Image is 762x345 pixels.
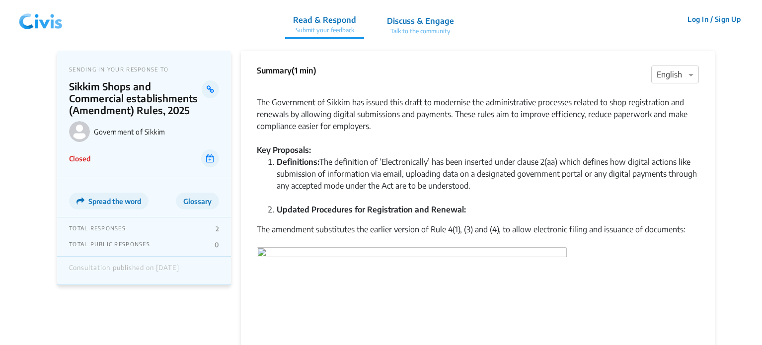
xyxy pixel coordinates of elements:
[293,14,356,26] p: Read & Respond
[88,197,141,206] span: Spread the word
[176,193,219,209] button: Glossary
[277,156,699,204] li: The definition of ‘Electronically’ has been inserted under clause 2(aa) which defines how digital...
[69,66,219,72] p: SENDING IN YOUR RESPONSE TO
[69,264,179,277] div: Consultation published on [DATE]
[69,241,150,249] p: TOTAL PUBLIC RESPONSES
[681,11,747,27] button: Log In / Sign Up
[293,26,356,35] p: Submit your feedback
[15,4,67,34] img: navlogo.png
[257,145,311,155] strong: Key Proposals:
[216,225,219,233] p: 2
[292,66,316,75] span: (1 min)
[69,225,126,233] p: TOTAL RESPONSES
[257,223,699,247] div: The amendment substitutes the earlier version of Rule 4(1), (3) and (4), to allow electronic fili...
[277,157,319,167] strong: Definitions:
[387,27,454,36] p: Talk to the community
[277,205,466,214] strong: Updated Procedures for Registration and Renewal:
[69,153,90,164] p: Closed
[387,15,454,27] p: Discuss & Engage
[69,193,149,209] button: Spread the word
[94,128,219,136] p: Government of Sikkim
[69,80,202,116] p: Sikkim Shops and Commercial establishments (Amendment) Rules, 2025
[215,241,219,249] p: 0
[69,121,90,142] img: Government of Sikkim logo
[257,65,316,76] p: Summary
[257,84,699,132] div: The Government of Sikkim has issued this draft to modernise the administrative processes related ...
[183,197,212,206] span: Glossary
